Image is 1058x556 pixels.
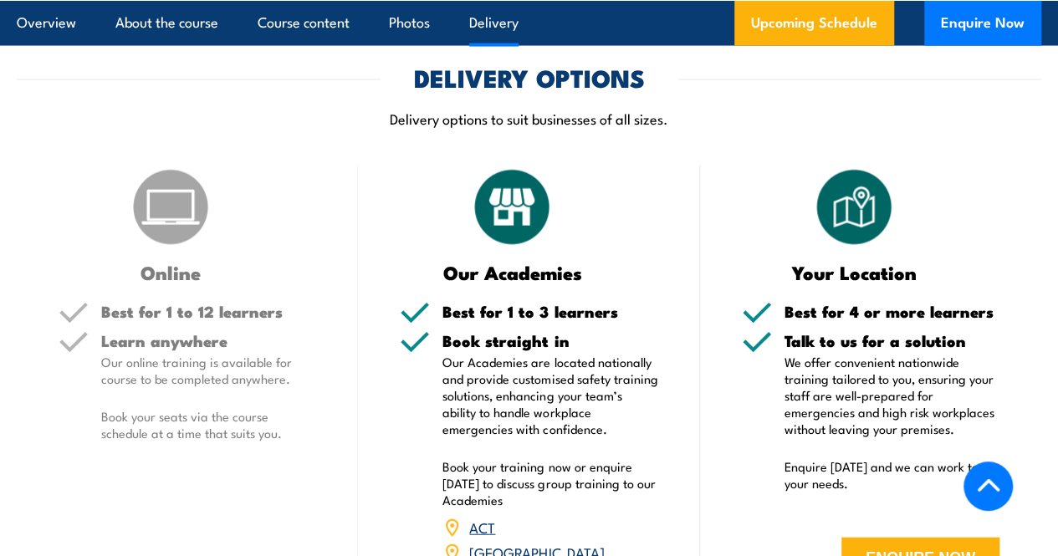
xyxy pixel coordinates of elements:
[442,354,657,437] p: Our Academies are located nationally and provide customised safety training solutions, enhancing ...
[442,458,657,508] p: Book your training now or enquire [DATE] to discuss group training to our Academies
[442,333,657,349] h5: Book straight in
[442,304,657,319] h5: Best for 1 to 3 learners
[742,263,966,282] h3: Your Location
[17,109,1041,128] p: Delivery options to suit businesses of all sizes.
[400,263,624,282] h3: Our Academies
[59,263,283,282] h3: Online
[101,304,316,319] h5: Best for 1 to 12 learners
[785,304,999,319] h5: Best for 4 or more learners
[785,458,999,492] p: Enquire [DATE] and we can work to your needs.
[785,333,999,349] h5: Talk to us for a solution
[469,517,495,537] a: ACT
[414,66,645,88] h2: DELIVERY OPTIONS
[101,354,316,387] p: Our online training is available for course to be completed anywhere.
[101,333,316,349] h5: Learn anywhere
[785,354,999,437] p: We offer convenient nationwide training tailored to you, ensuring your staff are well-prepared fo...
[101,408,316,441] p: Book your seats via the course schedule at a time that suits you.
